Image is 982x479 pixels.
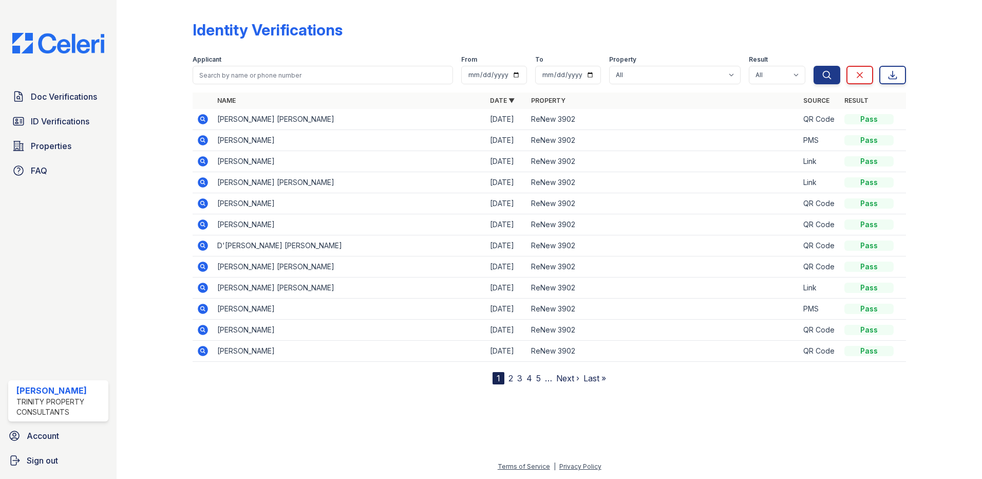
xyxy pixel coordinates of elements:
[31,164,47,177] span: FAQ
[799,193,840,214] td: QR Code
[486,299,527,320] td: [DATE]
[193,66,453,84] input: Search by name or phone number
[527,193,800,214] td: ReNew 3902
[527,256,800,278] td: ReNew 3902
[213,278,486,299] td: [PERSON_NAME] [PERSON_NAME]
[213,320,486,341] td: [PERSON_NAME]
[556,373,579,383] a: Next ›
[461,56,477,64] label: From
[799,172,840,193] td: Link
[527,278,800,299] td: ReNew 3902
[8,111,108,132] a: ID Verifications
[508,373,513,383] a: 2
[213,172,486,193] td: [PERSON_NAME] [PERSON_NAME]
[486,235,527,256] td: [DATE]
[799,151,840,172] td: Link
[527,109,800,130] td: ReNew 3902
[31,115,89,127] span: ID Verifications
[193,56,221,64] label: Applicant
[27,454,58,467] span: Sign out
[527,320,800,341] td: ReNew 3902
[844,346,894,356] div: Pass
[8,86,108,107] a: Doc Verifications
[559,463,601,470] a: Privacy Policy
[217,97,236,104] a: Name
[8,160,108,181] a: FAQ
[526,373,532,383] a: 4
[490,97,515,104] a: Date ▼
[16,384,104,397] div: [PERSON_NAME]
[517,373,522,383] a: 3
[213,109,486,130] td: [PERSON_NAME] [PERSON_NAME]
[4,426,112,446] a: Account
[486,193,527,214] td: [DATE]
[799,341,840,362] td: QR Code
[31,90,97,103] span: Doc Verifications
[844,241,894,251] div: Pass
[486,109,527,130] td: [DATE]
[844,304,894,314] div: Pass
[799,109,840,130] td: QR Code
[527,172,800,193] td: ReNew 3902
[527,151,800,172] td: ReNew 3902
[545,372,552,384] span: …
[844,177,894,188] div: Pass
[486,172,527,193] td: [DATE]
[486,130,527,151] td: [DATE]
[554,463,556,470] div: |
[799,235,840,256] td: QR Code
[535,56,543,64] label: To
[527,341,800,362] td: ReNew 3902
[213,256,486,278] td: [PERSON_NAME] [PERSON_NAME]
[527,214,800,235] td: ReNew 3902
[16,397,104,417] div: Trinity Property Consultants
[844,135,894,145] div: Pass
[536,373,541,383] a: 5
[803,97,829,104] a: Source
[583,373,606,383] a: Last »
[844,219,894,230] div: Pass
[609,56,636,64] label: Property
[31,140,71,152] span: Properties
[844,283,894,293] div: Pass
[486,341,527,362] td: [DATE]
[498,463,550,470] a: Terms of Service
[844,262,894,272] div: Pass
[799,256,840,278] td: QR Code
[486,151,527,172] td: [DATE]
[844,198,894,209] div: Pass
[213,341,486,362] td: [PERSON_NAME]
[527,299,800,320] td: ReNew 3902
[799,278,840,299] td: Link
[486,214,527,235] td: [DATE]
[4,450,112,471] a: Sign out
[844,114,894,124] div: Pass
[799,130,840,151] td: PMS
[486,256,527,278] td: [DATE]
[213,130,486,151] td: [PERSON_NAME]
[193,21,343,39] div: Identity Verifications
[531,97,565,104] a: Property
[486,320,527,341] td: [DATE]
[4,33,112,53] img: CE_Logo_Blue-a8612792a0a2168367f1c8372b55b34899dd931a85d93a1a3d3e32e68fde9ad4.png
[799,299,840,320] td: PMS
[844,156,894,167] div: Pass
[844,97,868,104] a: Result
[8,136,108,156] a: Properties
[749,56,768,64] label: Result
[213,299,486,320] td: [PERSON_NAME]
[27,430,59,442] span: Account
[213,214,486,235] td: [PERSON_NAME]
[844,325,894,335] div: Pass
[799,214,840,235] td: QR Code
[493,372,504,384] div: 1
[213,193,486,214] td: [PERSON_NAME]
[799,320,840,341] td: QR Code
[527,130,800,151] td: ReNew 3902
[527,235,800,256] td: ReNew 3902
[486,278,527,299] td: [DATE]
[213,151,486,172] td: [PERSON_NAME]
[213,235,486,256] td: D'[PERSON_NAME] [PERSON_NAME]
